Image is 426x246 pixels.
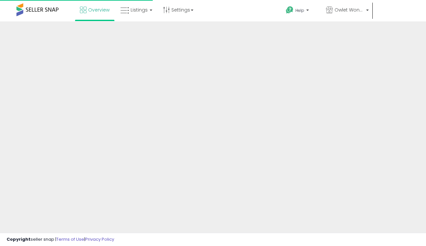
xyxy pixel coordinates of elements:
a: Help [281,1,320,21]
span: Listings [131,7,148,13]
span: Overview [88,7,110,13]
div: seller snap | | [7,236,114,243]
span: Help [295,8,304,13]
span: Owlet Wonders [335,7,364,13]
strong: Copyright [7,236,31,242]
i: Get Help [286,6,294,14]
a: Privacy Policy [85,236,114,242]
a: Terms of Use [56,236,84,242]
